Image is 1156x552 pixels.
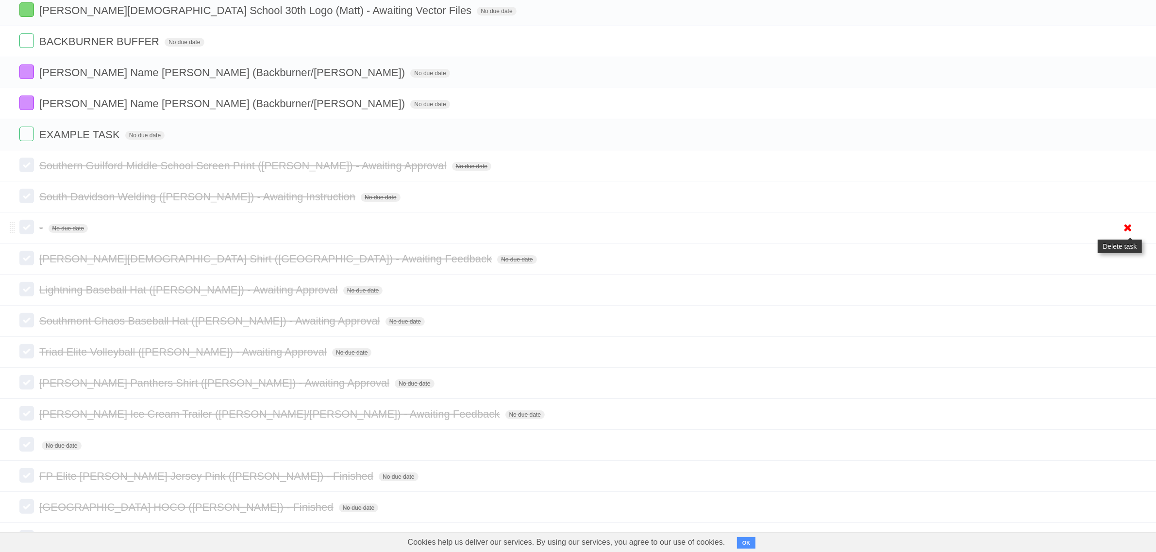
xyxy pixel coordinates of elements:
[398,533,735,552] span: Cookies help us deliver our services. By using our services, you agree to our use of cookies.
[19,313,34,327] label: Done
[39,35,162,48] span: BACKBURNER BUFFER
[379,472,418,481] span: No due date
[42,441,81,450] span: No due date
[19,127,34,141] label: Done
[19,499,34,514] label: Done
[39,4,474,16] span: [PERSON_NAME][DEMOGRAPHIC_DATA] School 30th Logo (Matt) - Awaiting Vector Files
[19,468,34,483] label: Done
[19,158,34,172] label: Done
[361,193,400,202] span: No due date
[19,375,34,390] label: Done
[39,97,407,110] span: [PERSON_NAME] Name [PERSON_NAME] (Backburner/[PERSON_NAME])
[395,379,434,388] span: No due date
[39,160,449,172] span: Southern Guilford Middle School Screen Print ([PERSON_NAME]) - Awaiting Approval
[497,255,536,264] span: No due date
[19,2,34,17] label: Done
[39,129,122,141] span: EXAMPLE TASK
[410,69,450,78] span: No due date
[19,33,34,48] label: Done
[39,315,382,327] span: Southmont Chaos Baseball Hat ([PERSON_NAME]) - Awaiting Approval
[19,282,34,296] label: Done
[339,503,378,512] span: No due date
[19,344,34,358] label: Done
[39,66,407,79] span: [PERSON_NAME] Name [PERSON_NAME] (Backburner/[PERSON_NAME])
[477,7,516,16] span: No due date
[19,189,34,203] label: Done
[410,100,450,109] span: No due date
[39,470,376,482] span: FP Elite [PERSON_NAME] Jersey Pink ([PERSON_NAME]) - Finished
[39,284,340,296] span: Lightning Baseball Hat ([PERSON_NAME]) - Awaiting Approval
[19,530,34,545] label: Done
[39,501,336,513] span: [GEOGRAPHIC_DATA] HOCO ([PERSON_NAME]) - Finished
[505,410,545,419] span: No due date
[39,408,502,420] span: [PERSON_NAME] Ice Cream Trailer ([PERSON_NAME]/[PERSON_NAME]) - Awaiting Feedback
[165,38,204,47] span: No due date
[19,251,34,265] label: Done
[19,220,34,234] label: Done
[19,65,34,79] label: Done
[39,346,329,358] span: Triad Elite Volleyball ([PERSON_NAME]) - Awaiting Approval
[19,406,34,421] label: Done
[332,348,371,357] span: No due date
[39,377,392,389] span: [PERSON_NAME] Panthers Shirt ([PERSON_NAME]) - Awaiting Approval
[19,96,34,110] label: Done
[39,191,358,203] span: South Davidson Welding ([PERSON_NAME]) - Awaiting Instruction
[49,224,88,233] span: No due date
[737,537,756,549] button: OK
[39,222,45,234] span: -
[385,317,425,326] span: No due date
[343,286,383,295] span: No due date
[452,162,491,171] span: No due date
[125,131,165,140] span: No due date
[19,437,34,452] label: Done
[39,253,494,265] span: [PERSON_NAME][DEMOGRAPHIC_DATA] Shirt ([GEOGRAPHIC_DATA]) - Awaiting Feedback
